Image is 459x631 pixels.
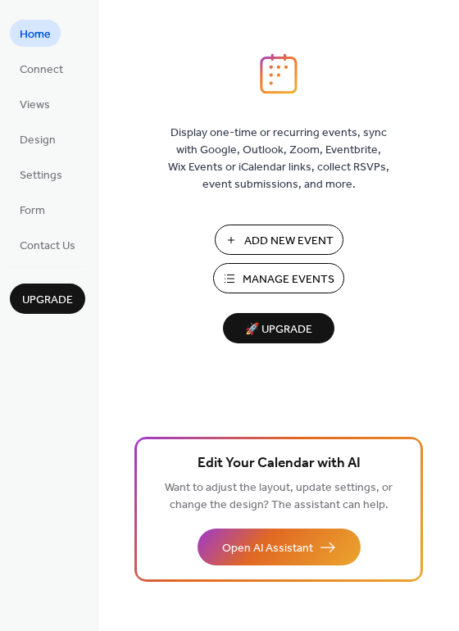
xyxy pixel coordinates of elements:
[10,125,66,152] a: Design
[260,53,298,94] img: logo_icon.svg
[20,202,45,220] span: Form
[10,20,61,47] a: Home
[198,452,361,475] span: Edit Your Calendar with AI
[20,238,75,255] span: Contact Us
[10,55,73,82] a: Connect
[22,292,73,309] span: Upgrade
[20,167,62,184] span: Settings
[20,132,56,149] span: Design
[215,225,343,255] button: Add New Event
[10,196,55,223] a: Form
[233,319,325,341] span: 🚀 Upgrade
[243,271,334,288] span: Manage Events
[213,263,344,293] button: Manage Events
[20,97,50,114] span: Views
[244,233,334,250] span: Add New Event
[10,161,72,188] a: Settings
[165,477,393,516] span: Want to adjust the layout, update settings, or change the design? The assistant can help.
[20,26,51,43] span: Home
[20,61,63,79] span: Connect
[222,540,313,557] span: Open AI Assistant
[10,231,85,258] a: Contact Us
[223,313,334,343] button: 🚀 Upgrade
[168,125,389,193] span: Display one-time or recurring events, sync with Google, Outlook, Zoom, Eventbrite, Wix Events or ...
[10,90,60,117] a: Views
[10,284,85,314] button: Upgrade
[198,529,361,565] button: Open AI Assistant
